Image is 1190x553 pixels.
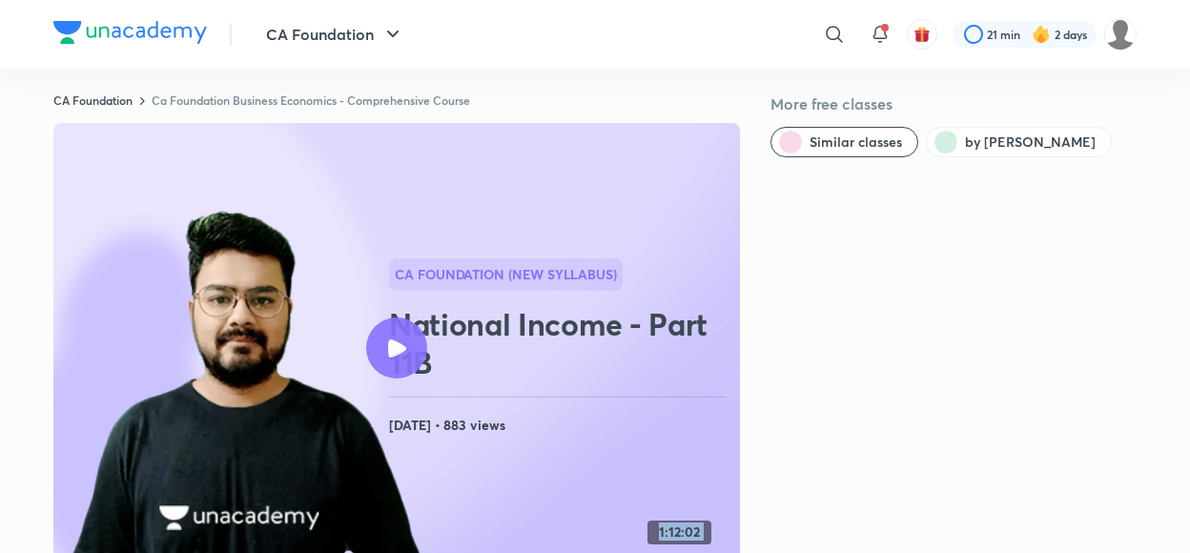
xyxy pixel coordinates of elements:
[152,92,470,108] a: Ca Foundation Business Economics - Comprehensive Course
[53,21,207,49] a: Company Logo
[770,92,1137,115] h5: More free classes
[659,524,700,541] h4: 1:12:02
[965,133,1096,152] span: by Aditya Sharma
[255,15,416,53] button: CA Foundation
[389,305,732,381] h2: National Income - Part 11B
[389,413,732,438] h4: [DATE] • 883 views
[53,21,207,44] img: Company Logo
[907,19,937,50] button: avatar
[1104,18,1137,51] img: Dhruv
[810,133,902,152] span: Similar classes
[53,92,133,108] a: CA Foundation
[770,127,918,157] button: Similar classes
[1032,25,1051,44] img: streak
[913,26,931,43] img: avatar
[926,127,1112,157] button: by Aditya Sharma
